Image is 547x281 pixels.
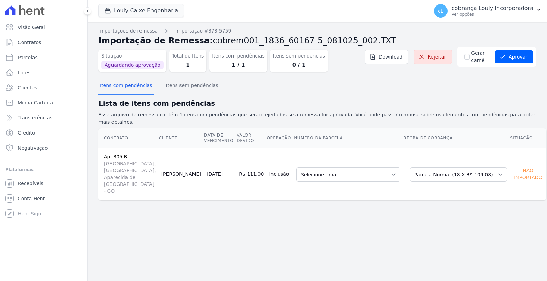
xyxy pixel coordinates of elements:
[512,166,544,182] div: Não importado
[3,51,84,64] a: Parcelas
[3,66,84,79] a: Lotes
[101,52,164,60] dt: Situação
[98,27,158,35] a: Importações de remessa
[414,50,452,64] a: Rejeitar
[3,192,84,205] a: Conta Hent
[273,52,325,60] dt: Itens sem pendências
[98,111,536,126] p: Esse arquivo de remessa contém 1 itens com pendências que serão rejeitados se a remessa for aprov...
[98,4,184,17] button: Louly Caixe Engenharia
[18,99,53,106] span: Minha Carteira
[175,27,231,35] a: Importação #373f5759
[18,114,52,121] span: Transferências
[428,1,547,21] button: cL cobrança Louly Incorporadora Ver opções
[452,12,533,17] p: Ver opções
[98,35,536,47] h2: Importação de Remessa:
[510,128,546,148] th: Situação
[172,61,204,69] dd: 1
[18,180,43,187] span: Recebíveis
[159,128,204,148] th: Cliente
[98,128,159,148] th: Contrato
[98,77,154,95] button: Itens com pendências
[18,24,45,31] span: Visão Geral
[273,61,325,69] dd: 0 / 1
[212,52,264,60] dt: Itens com pendências
[452,5,533,12] p: cobrança Louly Incorporadora
[294,128,403,148] th: Número da Parcela
[204,148,236,200] td: [DATE]
[236,148,266,200] td: R$ 111,00
[212,61,264,69] dd: 1 / 1
[159,148,204,200] td: [PERSON_NAME]
[101,61,164,69] span: Aguardando aprovação
[403,128,510,148] th: Regra de Cobrança
[18,54,38,61] span: Parcelas
[3,81,84,94] a: Clientes
[438,9,443,13] span: cL
[266,148,294,200] td: Inclusão
[18,129,35,136] span: Crédito
[18,144,48,151] span: Negativação
[98,98,536,108] h2: Lista de itens com pendências
[18,195,45,202] span: Conta Hent
[172,52,204,60] dt: Total de Itens
[3,126,84,140] a: Crédito
[3,21,84,34] a: Visão Geral
[3,111,84,125] a: Transferências
[5,166,82,174] div: Plataformas
[236,128,266,148] th: Valor devido
[18,69,31,76] span: Lotes
[18,84,37,91] span: Clientes
[18,39,41,46] span: Contratos
[104,154,127,159] a: Ap. 305-B
[471,50,491,64] label: Gerar carnê
[266,128,294,148] th: Operação
[204,128,236,148] th: Data de Vencimento
[495,50,533,63] button: Aprovar
[98,27,536,35] nav: Breadcrumb
[365,50,409,64] a: Download
[3,177,84,190] a: Recebíveis
[3,36,84,49] a: Contratos
[104,160,156,194] span: [GEOGRAPHIC_DATA], [GEOGRAPHIC_DATA], Aparecida de [GEOGRAPHIC_DATA] - GO
[3,141,84,155] a: Negativação
[3,96,84,110] a: Minha Carteira
[213,36,396,46] span: cobrem001_1836_60167-5_081025_002.TXT
[164,77,219,95] button: Itens sem pendências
